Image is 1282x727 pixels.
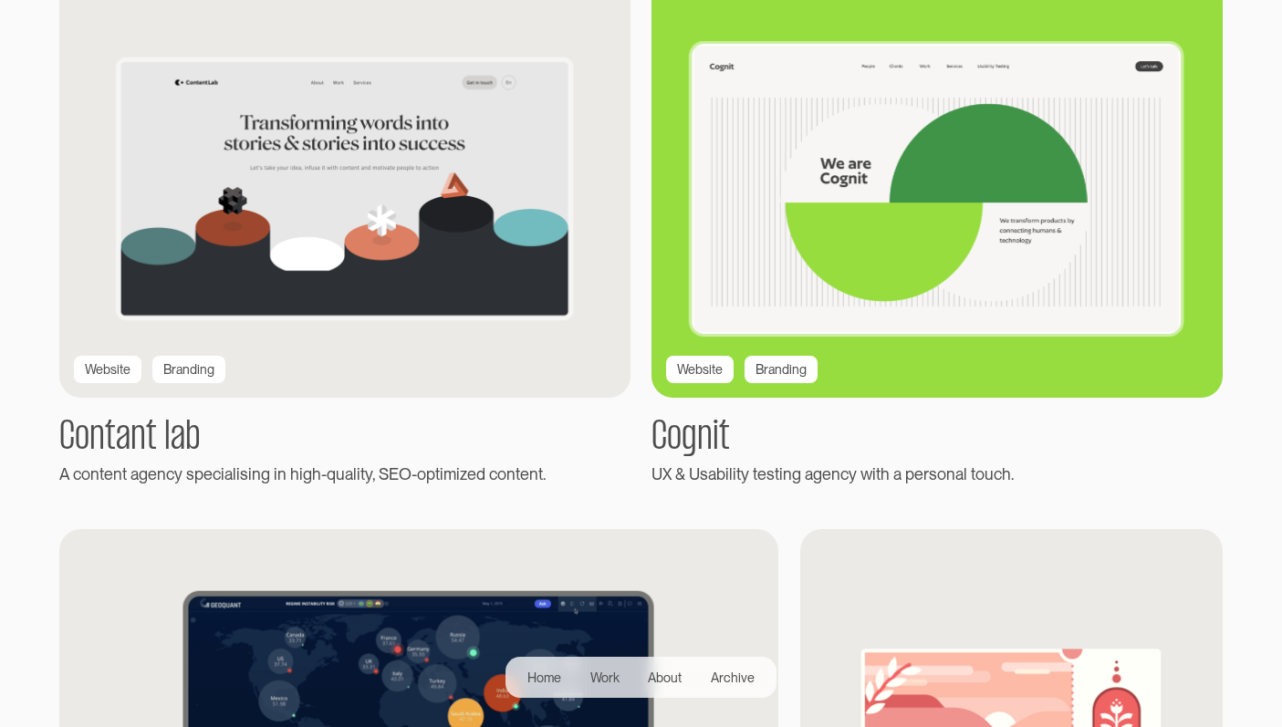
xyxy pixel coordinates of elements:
[651,419,1222,459] h1: Cognit
[590,668,620,687] div: Work
[648,668,682,687] div: About
[59,419,630,459] h1: Contant lab
[59,462,630,485] div: A content agency specialising in high-quality, SEO-optimized content.
[513,664,576,691] a: Home
[711,668,755,687] div: Archive
[576,664,634,691] a: Work
[756,359,807,379] div: Branding
[651,462,1222,485] div: UX & Usability testing agency with a personal touch.
[163,359,214,379] div: Branding
[85,359,130,379] div: Website
[696,664,769,691] a: Archive
[677,359,723,379] div: Website
[527,668,561,687] div: Home
[633,664,696,691] a: About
